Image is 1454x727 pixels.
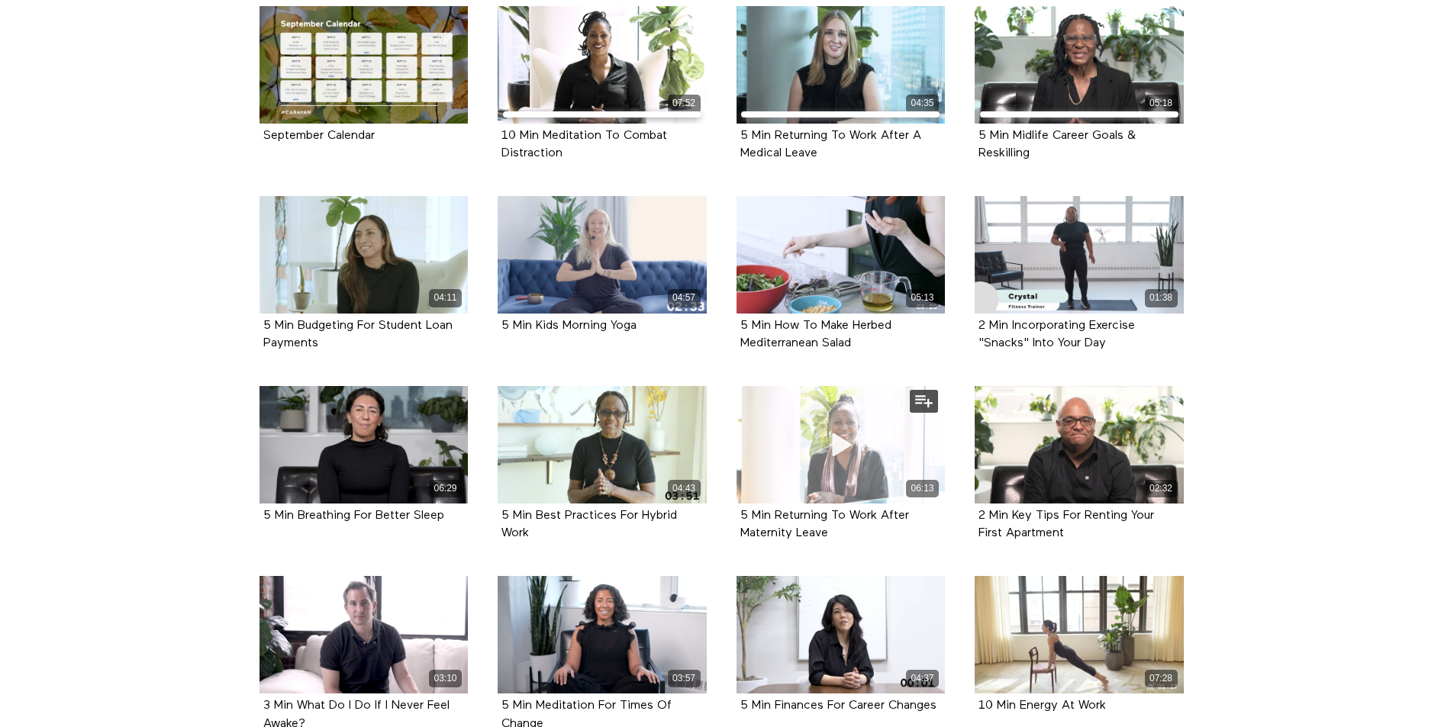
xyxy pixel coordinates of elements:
[498,576,707,693] a: 5 Min Meditation For Times Of Change 03:57
[740,700,937,712] strong: 5 Min Finances For Career Changes
[906,670,939,687] div: 04:37
[906,95,939,112] div: 04:35
[263,130,375,142] strong: September Calendar
[501,510,677,539] strong: 5 Min Best Practices For Hybrid Work
[260,6,469,124] a: September Calendar
[737,196,946,314] a: 5 Min How To Make Herbed Mediterranean Salad 05:13
[263,510,444,522] strong: 5 Min Breathing For Better Sleep
[737,576,946,693] a: 5 Min Finances For Career Changes 04:37
[1145,289,1178,307] div: 01:38
[263,510,444,521] a: 5 Min Breathing For Better Sleep
[978,320,1135,349] : 2 Min Incorporating Exercise "Snacks" Into Your Day
[740,700,937,711] a: 5 Min Finances For Career Changes
[668,480,701,497] div: 04:43
[260,576,469,693] a: 3 Min What Do I Do If I Never Feel Awake? 03:10
[498,6,707,124] a: 10 Min Meditation To Combat Distraction 07:52
[501,320,637,332] strong: 5 Min Kids Morning Yoga
[260,196,469,314] a: 5 Min Budgeting For Student Loan Payments 04:11
[737,386,946,503] a: 5 Min Returning To Work After Maternity Leave 06:13
[978,700,1106,712] strong: 10 Min Energy At Work
[501,320,637,331] a: 5 Min Kids Morning Yoga
[978,130,1136,159] strong: 5 Min Midlife Career Goals & Reskilling
[668,95,701,112] div: 07:52
[1145,95,1178,112] div: 05:18
[501,130,667,159] strong: 10 Min Meditation To Combat Distraction
[429,670,462,687] div: 03:10
[263,320,453,349] a: 5 Min Budgeting For Student Loan Payments
[978,700,1106,711] a: 10 Min Energy At Work
[975,6,1184,124] a: 5 Min Midlife Career Goals & Reskilling 05:18
[740,320,891,349] a: 5 Min How To Make Herbed Mediterranean Salad
[906,480,939,497] div: 06:13
[740,130,921,159] strong: 5 Min Returning To Work After A Medical Leave
[737,6,946,124] a: 5 Min Returning To Work After A Medical Leave 04:35
[975,576,1184,693] a: 10 Min Energy At Work 07:28
[429,289,462,307] div: 04:11
[498,196,707,314] a: 5 Min Kids Morning Yoga 04:57
[429,480,462,497] div: 06:29
[668,289,701,307] div: 04:57
[740,510,909,539] strong: 5 Min Returning To Work After Maternity Leave
[906,289,939,307] div: 05:13
[501,510,677,539] a: 5 Min Best Practices For Hybrid Work
[263,130,375,141] a: September Calendar
[263,320,453,349] strong: 5 Min Budgeting For Student Loan Payments
[1145,670,1178,687] div: 07:28
[740,510,909,539] a: 5 Min Returning To Work After Maternity Leave
[978,320,1135,349] strong: 2 Min Incorporating Exercise "Snacks" Into Your Day
[978,130,1136,159] a: 5 Min Midlife Career Goals & Reskilling
[910,390,938,413] button: Add to my list
[260,386,469,503] a: 5 Min Breathing For Better Sleep 06:29
[498,386,707,503] a: 5 Min Best Practices For Hybrid Work 04:43
[975,196,1184,314] : 2 Min Incorporating Exercise "Snacks" Into Your Day 01:38
[740,320,891,349] strong: 5 Min How To Make Herbed Mediterranean Salad
[501,130,667,159] a: 10 Min Meditation To Combat Distraction
[740,130,921,159] a: 5 Min Returning To Work After A Medical Leave
[668,670,701,687] div: 03:57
